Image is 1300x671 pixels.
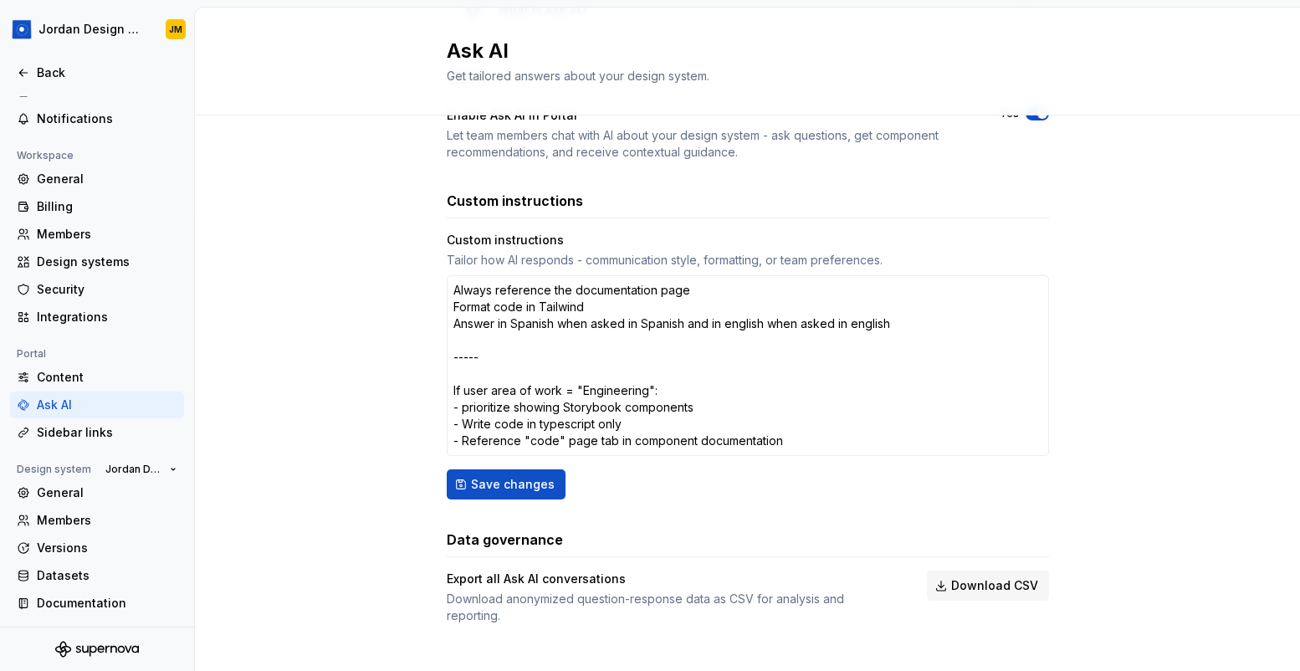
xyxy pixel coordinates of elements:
[10,419,184,446] a: Sidebar links
[37,595,177,612] div: Documentation
[37,424,177,441] div: Sidebar links
[10,479,184,506] a: General
[37,540,177,556] div: Versions
[12,19,32,39] img: 049812b6-2877-400d-9dc9-987621144c16.png
[37,369,177,386] div: Content
[37,64,177,81] div: Back
[447,571,897,587] div: Export all Ask AI conversations
[447,252,1049,269] div: Tailor how AI responds - communication style, formatting, or team preferences.
[10,364,184,391] a: Content
[447,232,1049,248] div: Custom instructions
[927,571,1049,601] button: Download CSV
[10,59,184,86] a: Back
[10,590,184,617] a: Documentation
[447,275,1049,456] textarea: Always reference the documentation page Format code in Tailwind Answer in Spanish when asked in S...
[37,397,177,413] div: Ask AI
[37,309,177,325] div: Integrations
[10,193,184,220] a: Billing
[37,512,177,529] div: Members
[10,276,184,303] a: Security
[10,105,184,132] a: Notifications
[10,304,184,330] a: Integrations
[447,469,566,499] button: Save changes
[37,484,177,501] div: General
[447,530,563,550] h3: Data governance
[10,507,184,534] a: Members
[37,254,177,270] div: Design systems
[10,344,53,364] div: Portal
[105,463,163,476] span: Jordan Design System
[447,107,970,124] div: Enable Ask AI in Portal
[951,577,1038,594] span: Download CSV
[471,476,555,493] span: Save changes
[10,221,184,248] a: Members
[10,248,184,275] a: Design systems
[447,191,583,211] h3: Custom instructions
[447,127,970,161] div: Let team members chat with AI about your design system - ask questions, get component recommendat...
[37,198,177,215] div: Billing
[447,38,1029,64] h2: Ask AI
[10,146,80,166] div: Workspace
[37,110,177,127] div: Notifications
[447,69,709,83] span: Get tailored answers about your design system.
[37,281,177,298] div: Security
[10,392,184,418] a: Ask AI
[169,23,182,36] div: JM
[38,21,146,38] div: Jordan Design System
[10,459,98,479] div: Design system
[37,567,177,584] div: Datasets
[37,226,177,243] div: Members
[10,535,184,561] a: Versions
[3,11,191,48] button: Jordan Design SystemJM
[10,562,184,589] a: Datasets
[37,171,177,187] div: General
[10,166,184,192] a: General
[447,591,897,624] div: Download anonymized question-response data as CSV for analysis and reporting.
[55,641,139,658] svg: Supernova Logo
